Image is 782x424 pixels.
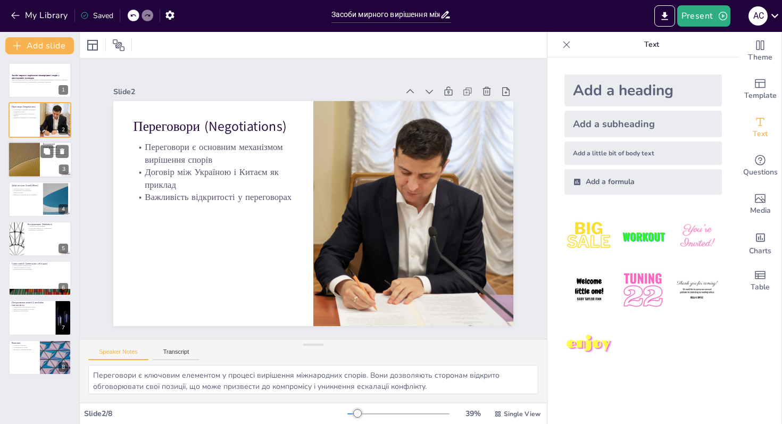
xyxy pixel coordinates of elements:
[9,221,71,256] div: 5
[8,7,72,24] button: My Library
[5,37,74,54] button: Add slide
[9,181,71,217] div: 4
[744,90,777,102] span: Template
[12,105,37,108] p: Переговори (Negotiations)
[654,5,675,27] button: Export to PowerPoint
[153,348,200,360] button: Transcript
[9,102,71,137] div: 2
[40,145,53,157] button: Duplicate Slide
[739,109,781,147] div: Add text boxes
[113,87,398,97] div: Slide 2
[80,11,113,21] div: Saved
[748,52,772,63] span: Theme
[751,281,770,293] span: Table
[43,151,69,153] p: Угода між Україною та ЄС
[12,348,37,351] p: Важливість підтримання миру
[739,185,781,223] div: Add images, graphics, shapes or video
[112,39,125,52] span: Position
[9,340,71,375] div: 8
[59,204,68,214] div: 4
[12,262,68,265] p: Слідчі комісії (Commissions of Inquiry)
[618,265,668,315] img: 5.jpeg
[43,153,69,155] p: Важливість попередніх обговорень
[59,362,68,372] div: 8
[12,184,40,187] p: Добрі послуги (Good Offices)
[88,348,148,360] button: Speaker Notes
[27,227,68,229] p: Угода між Україною та Словаччиною
[59,244,68,253] div: 5
[672,212,722,261] img: 3.jpeg
[750,205,771,217] span: Media
[59,85,68,95] div: 1
[12,264,68,267] p: Розслідування обставин спору
[564,320,614,369] img: 7.jpeg
[12,113,37,117] p: Договір між Україною і Китаєм як приклад
[564,169,722,195] div: Add a formula
[9,63,71,98] div: 1
[8,142,72,178] div: 3
[739,147,781,185] div: Get real-time input from your audience
[84,409,347,419] div: Slide 2 / 8
[748,5,768,27] button: А С
[564,74,722,106] div: Add a heading
[27,229,68,231] p: Важливість компромісу
[460,409,486,419] div: 39 %
[12,79,68,83] p: Презентація розглядає різні способи мирного вирішення міжнародних спорів, що закріплені в двостор...
[59,283,68,293] div: 6
[12,190,40,194] p: Договори про транскордонне співробітництво
[575,32,728,57] p: Text
[134,191,294,203] p: Важливість відкритості у переговорах
[753,128,768,140] span: Text
[739,223,781,262] div: Add charts and graphs
[672,265,722,315] img: 6.jpeg
[134,117,294,136] p: Переговори (Negotiations)
[564,142,722,165] div: Add a little bit of body text
[12,308,53,310] p: Європейська конвенція як основа
[59,323,68,332] div: 7
[748,6,768,26] div: А С
[743,167,778,178] span: Questions
[12,310,53,312] p: Важливість компромісів
[12,117,37,119] p: Важливість відкритості у переговорах
[12,267,68,269] p: Гаазька конвенція як основа
[12,301,53,307] p: Погоджувальні комісії (Conciliation Commissions)
[564,212,614,261] img: 1.jpeg
[84,37,101,54] div: Layout
[564,111,722,137] div: Add a subheading
[12,344,37,346] p: Гнучкість у підходах
[27,222,68,226] p: Посередництво (Mediation)
[9,261,71,296] div: 6
[59,125,68,135] div: 2
[618,212,668,261] img: 2.jpeg
[12,306,53,309] p: Рекомендації щодо вирішення спору
[27,225,68,227] p: Активна роль посередника
[12,341,37,344] p: Висновки
[739,262,781,300] div: Add a table
[739,70,781,109] div: Add ready made slides
[134,166,294,191] p: Договір між Україною і Китаєм як приклад
[134,141,294,166] p: Переговори є основним механізмом вирішення спорів
[12,194,40,196] p: Важливість нейтральних посередників
[12,269,68,271] p: Важливість фактологічної бази
[88,365,538,394] textarea: Переговори є ключовим елементом у процесі вирішення міжнародних спорів. Вони дозволяють сторонам ...
[677,5,730,27] button: Present
[56,145,69,157] button: Delete Slide
[749,245,771,257] span: Charts
[43,149,69,151] p: Консультації як початковий етап
[504,410,540,418] span: Single View
[12,346,37,348] p: Різноманітність засобів
[59,164,69,174] div: 3
[564,265,614,315] img: 4.jpeg
[12,74,60,80] strong: Засоби мирного вирішення міжнародних спорів у двосторонніх договорах
[12,109,37,112] p: Переговори є основним механізмом вирішення спорів
[739,32,781,70] div: Change the overall theme
[12,188,40,190] p: Залучення третьої сторони
[43,143,69,148] p: Консультації (Consultations)
[9,300,71,335] div: 7
[331,7,440,22] input: Insert title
